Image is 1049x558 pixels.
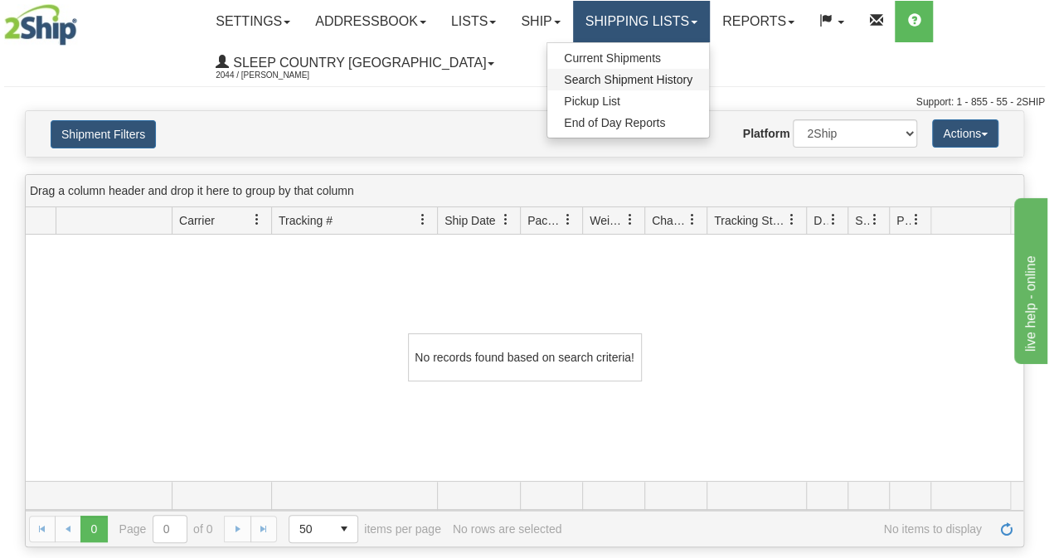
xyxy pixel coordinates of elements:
span: Current Shipments [564,51,661,65]
div: No records found based on search criteria! [408,333,642,381]
button: Actions [932,119,998,148]
span: Carrier [179,212,215,229]
a: Carrier filter column settings [243,206,271,234]
span: Delivery Status [813,212,828,229]
span: Shipment Issues [855,212,869,229]
span: End of Day Reports [564,116,665,129]
span: Search Shipment History [564,73,692,86]
span: Pickup List [564,95,620,108]
label: Platform [743,125,790,142]
span: Sleep Country [GEOGRAPHIC_DATA] [229,56,486,70]
div: grid grouping header [26,175,1023,207]
iframe: chat widget [1011,194,1047,363]
div: live help - online [12,10,153,30]
span: Page of 0 [119,515,213,543]
a: Pickup List [547,90,709,112]
span: No items to display [573,522,982,536]
a: Shipping lists [573,1,710,42]
button: Shipment Filters [51,120,156,148]
a: Charge filter column settings [678,206,707,234]
span: Tracking # [279,212,333,229]
a: Refresh [993,516,1020,542]
a: End of Day Reports [547,112,709,133]
span: items per page [289,515,441,543]
span: 50 [299,521,321,537]
div: No rows are selected [453,522,562,536]
div: Support: 1 - 855 - 55 - 2SHIP [4,95,1045,109]
span: Weight [590,212,624,229]
span: 2044 / [PERSON_NAME] [216,67,340,84]
a: Packages filter column settings [554,206,582,234]
a: Settings [203,1,303,42]
span: Page sizes drop down [289,515,358,543]
a: Current Shipments [547,47,709,69]
span: Page 0 [80,516,107,542]
img: logo2044.jpg [4,4,77,46]
span: Charge [652,212,687,229]
span: Tracking Status [714,212,786,229]
a: Reports [710,1,807,42]
span: Ship Date [444,212,495,229]
span: Packages [527,212,562,229]
a: Weight filter column settings [616,206,644,234]
a: Ship [508,1,572,42]
a: Shipment Issues filter column settings [861,206,889,234]
span: select [331,516,357,542]
a: Search Shipment History [547,69,709,90]
a: Ship Date filter column settings [492,206,520,234]
a: Pickup Status filter column settings [902,206,930,234]
a: Delivery Status filter column settings [819,206,847,234]
a: Addressbook [303,1,439,42]
a: Tracking # filter column settings [409,206,437,234]
a: Lists [439,1,508,42]
a: Sleep Country [GEOGRAPHIC_DATA] 2044 / [PERSON_NAME] [203,42,507,84]
a: Tracking Status filter column settings [778,206,806,234]
span: Pickup Status [896,212,911,229]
